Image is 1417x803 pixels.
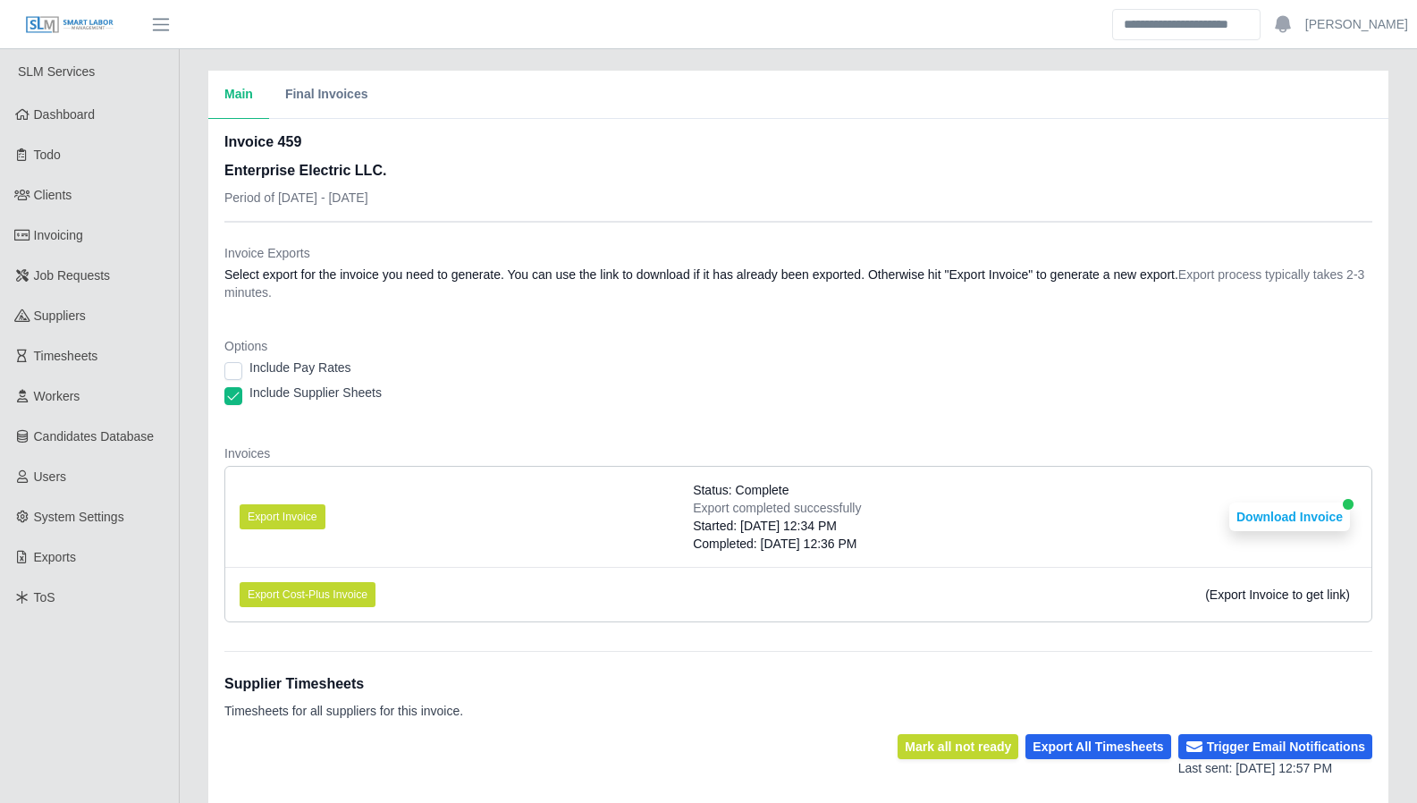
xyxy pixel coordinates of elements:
button: Main [208,71,269,119]
button: Trigger Email Notifications [1178,734,1372,759]
div: Last sent: [DATE] 12:57 PM [1178,759,1372,778]
h1: Supplier Timesheets [224,673,463,695]
span: Exports [34,550,76,564]
span: Dashboard [34,107,96,122]
button: Download Invoice [1229,503,1350,531]
button: Export Invoice [240,504,325,529]
p: Period of [DATE] - [DATE] [224,189,386,207]
span: Suppliers [34,309,86,323]
div: Export completed successfully [693,499,861,517]
label: Include Supplier Sheets [249,384,382,401]
div: Started: [DATE] 12:34 PM [693,517,861,535]
dd: Select export for the invoice you need to generate. You can use the link to download if it has al... [224,266,1372,301]
a: Download Invoice [1229,510,1350,524]
p: Timesheets for all suppliers for this invoice. [224,702,463,720]
span: (Export Invoice to get link) [1205,587,1350,602]
dt: Invoices [224,444,1372,462]
span: Status: Complete [693,481,789,499]
button: Final Invoices [269,71,384,119]
span: Workers [34,389,80,403]
span: SLM Services [18,64,95,79]
label: Include Pay Rates [249,359,351,376]
input: Search [1112,9,1261,40]
div: Completed: [DATE] 12:36 PM [693,535,861,553]
a: [PERSON_NAME] [1305,15,1408,34]
span: Job Requests [34,268,111,283]
span: Invoicing [34,228,83,242]
span: Candidates Database [34,429,155,444]
span: Timesheets [34,349,98,363]
span: Clients [34,188,72,202]
span: Todo [34,148,61,162]
h2: Invoice 459 [224,131,386,153]
h3: Enterprise Electric LLC. [224,160,386,182]
button: Export Cost-Plus Invoice [240,582,375,607]
button: Mark all not ready [898,734,1018,759]
span: Users [34,469,67,484]
span: ToS [34,590,55,604]
img: SLM Logo [25,15,114,35]
dt: Options [224,337,1372,355]
span: System Settings [34,510,124,524]
button: Export All Timesheets [1025,734,1170,759]
dt: Invoice Exports [224,244,1372,262]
